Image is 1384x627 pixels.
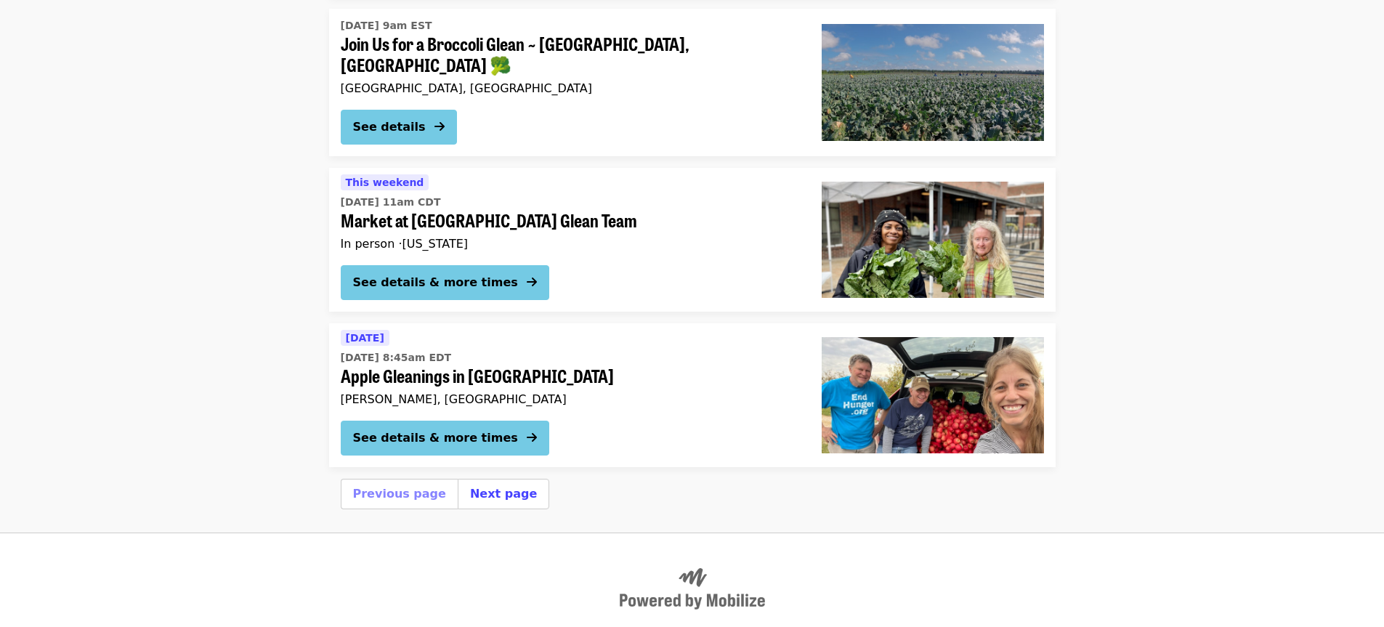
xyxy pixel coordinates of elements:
span: Join Us for a Broccoli Glean ~ [GEOGRAPHIC_DATA], [GEOGRAPHIC_DATA] 🥦 [341,33,798,76]
span: This weekend [346,177,424,188]
button: Next page [470,485,537,503]
i: arrow-right icon [434,120,445,134]
span: Market at [GEOGRAPHIC_DATA] Glean Team [341,210,798,231]
img: Join Us for a Broccoli Glean ~ Hastings, FL 🥦 organized by Society of St. Andrew [822,24,1044,140]
time: [DATE] 11am CDT [341,195,441,210]
button: Previous page [353,485,446,503]
a: Next page [470,487,537,501]
a: Previous page [353,487,446,501]
div: See details & more times [353,274,518,291]
div: See details [353,118,426,136]
i: arrow-right icon [527,275,537,289]
i: arrow-right icon [527,431,537,445]
time: [DATE] 8:45am EDT [341,350,452,365]
div: [PERSON_NAME], [GEOGRAPHIC_DATA] [341,392,798,406]
img: Apple Gleanings in Hamilton County organized by Society of St. Andrew [822,337,1044,453]
a: See details for "Apple Gleanings in Hamilton County" [329,323,1056,467]
time: [DATE] 9am EST [341,18,432,33]
button: See details [341,110,457,145]
span: In person · [US_STATE] [341,237,469,251]
button: See details & more times [341,265,549,300]
a: See details for "Join Us for a Broccoli Glean ~ Hastings, FL 🥦" [329,9,1056,156]
img: Powered by Mobilize [620,568,765,610]
span: [DATE] [346,332,384,344]
div: [GEOGRAPHIC_DATA], [GEOGRAPHIC_DATA] [341,81,798,95]
button: See details & more times [341,421,549,456]
div: See details & more times [353,429,518,447]
span: Apple Gleanings in [GEOGRAPHIC_DATA] [341,365,798,387]
img: Market at Pepper Place Glean Team organized by Society of St. Andrew [822,182,1044,298]
a: See details for "Market at Pepper Place Glean Team" [329,168,1056,312]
